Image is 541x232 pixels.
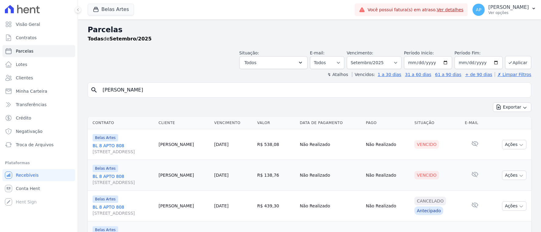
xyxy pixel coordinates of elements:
span: Belas Artes [93,165,118,172]
a: BL 8 APTO 808[STREET_ADDRESS] [93,204,154,216]
h2: Parcelas [88,24,531,35]
button: Aplicar [505,56,531,69]
span: Parcelas [16,48,33,54]
a: Lotes [2,58,75,71]
div: Vencido [414,171,439,179]
span: Visão Geral [16,21,40,27]
td: [PERSON_NAME] [156,129,212,160]
label: ↯ Atalhos [327,72,348,77]
button: Belas Artes [88,4,134,15]
th: Cliente [156,117,212,129]
a: Conta Hent [2,182,75,195]
div: Plataformas [5,159,73,167]
td: Não Realizado [364,191,412,221]
th: Vencimento [212,117,255,129]
td: R$ 138,76 [255,160,297,191]
th: Pago [364,117,412,129]
a: Clientes [2,72,75,84]
a: [DATE] [214,142,228,147]
a: [DATE] [214,203,228,208]
a: Crédito [2,112,75,124]
div: Vencido [414,140,439,149]
th: Situação [412,117,462,129]
td: Não Realizado [297,129,364,160]
span: AP [476,8,481,12]
a: Recebíveis [2,169,75,181]
th: Contrato [88,117,156,129]
strong: Setembro/2025 [110,36,152,42]
a: Contratos [2,32,75,44]
span: Você possui fatura(s) em atraso. [367,7,463,13]
p: de [88,35,152,43]
a: 1 a 30 dias [378,72,401,77]
a: ✗ Limpar Filtros [495,72,531,77]
span: Transferências [16,102,47,108]
a: 61 a 90 dias [435,72,461,77]
span: Negativação [16,128,43,134]
div: Antecipado [414,206,443,215]
i: search [90,86,98,94]
span: Clientes [16,75,33,81]
label: Vencidos: [352,72,375,77]
p: [PERSON_NAME] [488,4,529,10]
span: Minha Carteira [16,88,47,94]
a: + de 90 dias [465,72,492,77]
span: Belas Artes [93,134,118,141]
label: Vencimento: [347,50,373,55]
input: Buscar por nome do lote ou do cliente [99,84,529,96]
a: Transferências [2,99,75,111]
span: Troca de Arquivos [16,142,54,148]
button: Ações [502,140,526,149]
span: [STREET_ADDRESS] [93,179,154,185]
button: Exportar [493,102,531,112]
th: Data de Pagamento [297,117,364,129]
a: 31 a 60 dias [405,72,431,77]
div: Cancelado [414,197,446,205]
span: Lotes [16,61,27,68]
strong: Todas [88,36,104,42]
a: Ver detalhes [437,7,464,12]
a: Parcelas [2,45,75,57]
span: Contratos [16,35,37,41]
a: BL 8 APTO 808[STREET_ADDRESS] [93,173,154,185]
span: Belas Artes [93,196,118,203]
a: [DATE] [214,173,228,178]
button: Ações [502,201,526,211]
td: Não Realizado [297,160,364,191]
td: Não Realizado [297,191,364,221]
label: Situação: [239,50,259,55]
span: Conta Hent [16,185,40,192]
a: Minha Carteira [2,85,75,97]
a: Negativação [2,125,75,137]
span: Todos [244,59,256,66]
td: [PERSON_NAME] [156,160,212,191]
span: Crédito [16,115,31,121]
label: Período Inicío: [404,50,434,55]
a: Visão Geral [2,18,75,30]
td: R$ 439,30 [255,191,297,221]
td: [PERSON_NAME] [156,191,212,221]
span: Recebíveis [16,172,39,178]
p: Ver opções [488,10,529,15]
label: E-mail: [310,50,325,55]
button: AP [PERSON_NAME] Ver opções [468,1,541,18]
th: E-mail [462,117,488,129]
span: [STREET_ADDRESS] [93,149,154,155]
span: [STREET_ADDRESS] [93,210,154,216]
button: Ações [502,171,526,180]
button: Todos [239,56,307,69]
label: Período Fim: [455,50,503,56]
a: Troca de Arquivos [2,139,75,151]
td: Não Realizado [364,129,412,160]
td: Não Realizado [364,160,412,191]
a: BL 8 APTO 808[STREET_ADDRESS] [93,143,154,155]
